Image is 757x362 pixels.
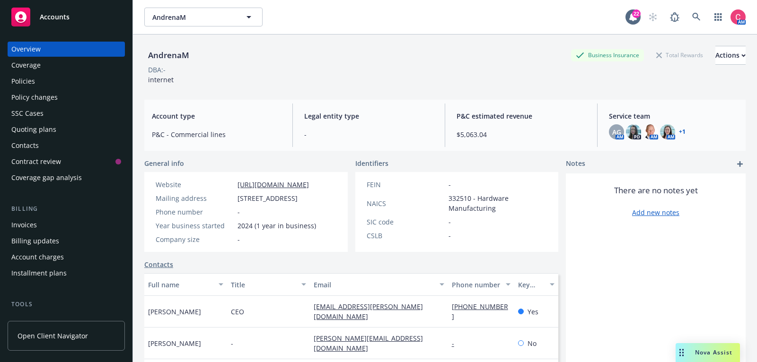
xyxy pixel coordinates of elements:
[676,343,740,362] button: Nova Assist
[632,9,641,18] div: 22
[231,338,233,348] span: -
[11,154,61,169] div: Contract review
[449,217,451,227] span: -
[709,8,728,26] a: Switch app
[449,231,451,241] span: -
[449,193,547,213] span: 332510 - Hardware Manufacturing
[11,106,44,121] div: SSC Cases
[148,307,201,317] span: [PERSON_NAME]
[18,331,88,341] span: Open Client Navigator
[144,273,227,296] button: Full name
[314,334,423,353] a: [PERSON_NAME][EMAIL_ADDRESS][DOMAIN_NAME]
[715,46,746,65] button: Actions
[156,180,234,190] div: Website
[314,280,434,290] div: Email
[304,129,433,139] span: -
[367,217,445,227] div: SIC code
[314,302,423,321] a: [EMAIL_ADDRESS][PERSON_NAME][DOMAIN_NAME]
[152,129,281,139] span: P&C - Commercial lines
[304,111,433,121] span: Legal entity type
[11,250,64,265] div: Account charges
[632,207,679,217] a: Add new notes
[731,9,746,25] img: photo
[367,231,445,241] div: CSLB
[448,273,514,296] button: Phone number
[8,217,125,233] a: Invoices
[355,158,388,168] span: Identifiers
[715,46,746,64] div: Actions
[231,280,296,290] div: Title
[609,111,738,121] span: Service team
[612,127,621,137] span: AG
[8,233,125,249] a: Billing updates
[156,193,234,203] div: Mailing address
[651,49,708,61] div: Total Rewards
[8,74,125,89] a: Policies
[8,138,125,153] a: Contacts
[144,158,184,168] span: General info
[643,124,658,139] img: photo
[11,122,56,137] div: Quoting plans
[679,129,686,135] a: +1
[8,122,125,137] a: Quoting plans
[571,49,644,61] div: Business Insurance
[11,233,59,249] div: Billing updates
[8,90,125,105] a: Policy changes
[687,8,706,26] a: Search
[449,180,451,190] span: -
[11,138,39,153] div: Contacts
[238,180,309,189] a: [URL][DOMAIN_NAME]
[643,8,662,26] a: Start snowing
[614,185,698,196] span: There are no notes yet
[660,124,675,139] img: photo
[144,259,173,269] a: Contacts
[238,207,240,217] span: -
[566,158,585,170] span: Notes
[626,124,641,139] img: photo
[148,280,213,290] div: Full name
[665,8,684,26] a: Report a Bug
[528,338,537,348] span: No
[156,207,234,217] div: Phone number
[148,338,201,348] span: [PERSON_NAME]
[8,204,125,214] div: Billing
[144,49,193,61] div: AndrenaM
[367,180,445,190] div: FEIN
[227,273,310,296] button: Title
[695,348,732,356] span: Nova Assist
[8,58,125,73] a: Coverage
[8,300,125,309] div: Tools
[8,313,125,328] a: Manage files
[457,129,586,139] span: $5,063.04
[238,221,316,231] span: 2024 (1 year in business)
[8,42,125,57] a: Overview
[676,343,687,362] div: Drag to move
[11,74,35,89] div: Policies
[8,266,125,281] a: Installment plans
[452,339,462,348] a: -
[144,8,263,26] button: AndrenaM
[452,302,508,321] a: [PHONE_NUMBER]
[734,158,746,170] a: add
[11,217,37,233] div: Invoices
[528,307,538,317] span: Yes
[8,4,125,30] a: Accounts
[11,266,67,281] div: Installment plans
[457,111,586,121] span: P&C estimated revenue
[11,170,82,185] div: Coverage gap analysis
[238,234,240,244] span: -
[156,234,234,244] div: Company size
[231,307,244,317] span: CEO
[310,273,448,296] button: Email
[11,42,41,57] div: Overview
[148,65,166,75] div: DBA: -
[8,154,125,169] a: Contract review
[367,198,445,208] div: NAICS
[11,90,58,105] div: Policy changes
[152,111,281,121] span: Account type
[152,12,234,22] span: AndrenaM
[11,313,52,328] div: Manage files
[452,280,500,290] div: Phone number
[11,58,41,73] div: Coverage
[518,280,544,290] div: Key contact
